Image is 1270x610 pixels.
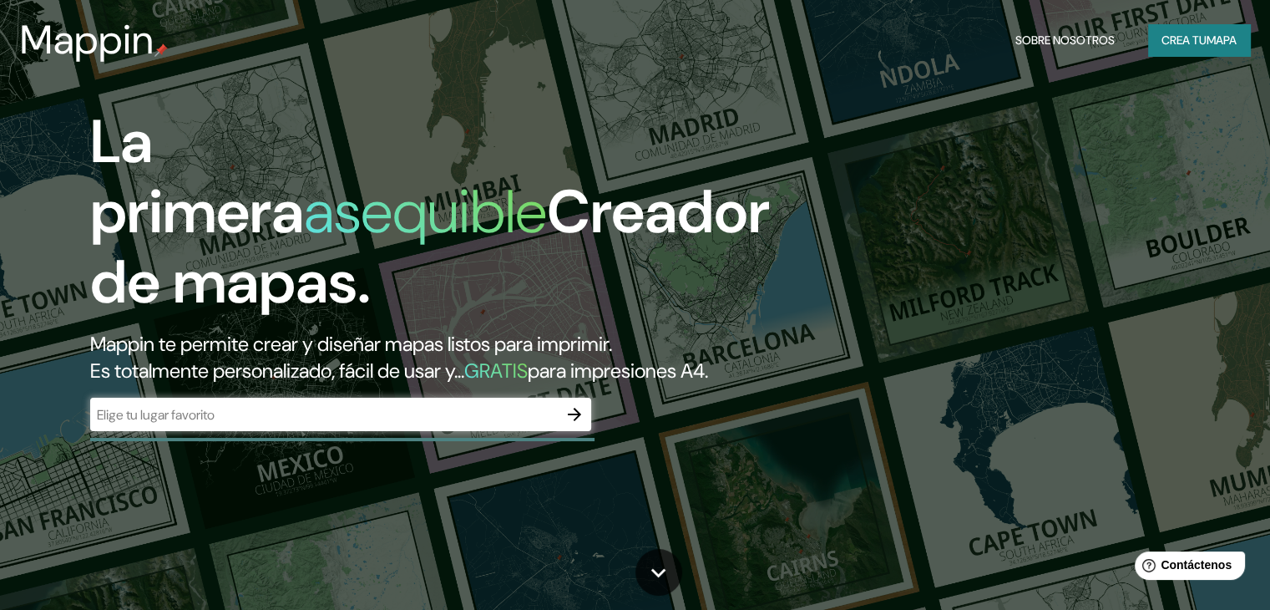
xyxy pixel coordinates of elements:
font: para impresiones A4. [528,358,708,384]
font: Mappin [20,13,154,66]
img: pin de mapeo [154,43,168,57]
button: Sobre nosotros [1009,24,1121,56]
font: Sobre nosotros [1015,33,1115,48]
font: GRATIS [464,358,528,384]
button: Crea tumapa [1148,24,1250,56]
font: Crea tu [1161,33,1207,48]
iframe: Lanzador de widgets de ayuda [1121,545,1252,592]
font: mapa [1207,33,1237,48]
font: Es totalmente personalizado, fácil de usar y... [90,358,464,384]
font: La primera [90,103,304,251]
input: Elige tu lugar favorito [90,405,558,424]
font: Creador de mapas. [90,173,770,321]
font: Mappin te permite crear y diseñar mapas listos para imprimir. [90,331,612,357]
font: asequible [304,173,547,251]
